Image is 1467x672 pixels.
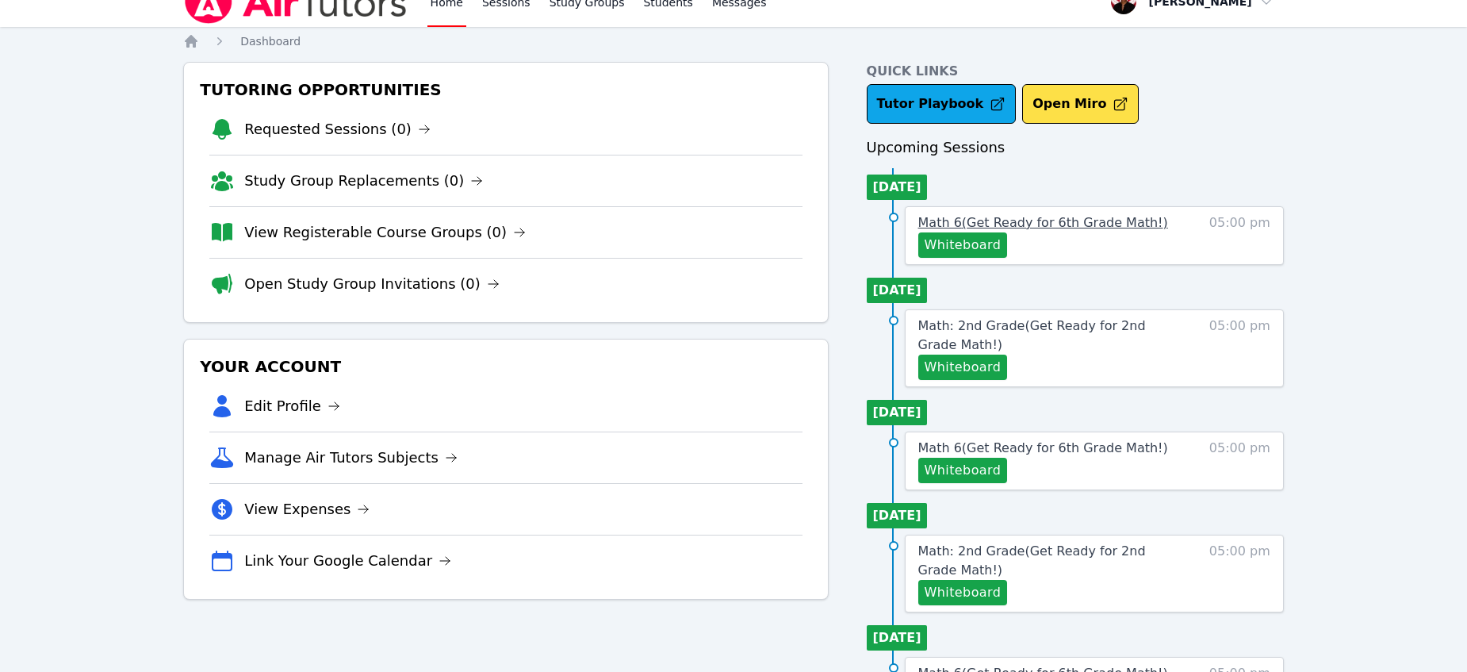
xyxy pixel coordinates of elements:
a: Math 6(Get Ready for 6th Grade Math!) [918,213,1168,232]
button: Open Miro [1022,84,1139,124]
a: Math 6(Get Ready for 6th Grade Math!) [918,439,1168,458]
a: Tutor Playbook [867,84,1017,124]
a: Study Group Replacements (0) [244,170,483,192]
button: Whiteboard [918,232,1008,258]
span: 05:00 pm [1209,542,1270,605]
h4: Quick Links [867,62,1284,81]
span: Math: 2nd Grade ( Get Ready for 2nd Grade Math! ) [918,543,1146,578]
h3: Your Account [197,352,814,381]
li: [DATE] [867,175,928,200]
span: Math: 2nd Grade ( Get Ready for 2nd Grade Math! ) [918,318,1146,352]
a: Math: 2nd Grade(Get Ready for 2nd Grade Math!) [918,317,1182,355]
button: Whiteboard [918,580,1008,605]
span: Dashboard [240,35,301,48]
nav: Breadcrumb [183,33,1284,49]
a: Edit Profile [244,395,340,417]
li: [DATE] [867,625,928,651]
span: Math 6 ( Get Ready for 6th Grade Math! ) [918,440,1168,455]
button: Whiteboard [918,355,1008,380]
a: View Registerable Course Groups (0) [244,221,526,244]
h3: Upcoming Sessions [867,136,1284,159]
span: 05:00 pm [1209,317,1270,380]
a: Link Your Google Calendar [244,550,451,572]
span: Math 6 ( Get Ready for 6th Grade Math! ) [918,215,1168,230]
li: [DATE] [867,503,928,528]
a: View Expenses [244,498,370,520]
a: Dashboard [240,33,301,49]
li: [DATE] [867,278,928,303]
a: Open Study Group Invitations (0) [244,273,500,295]
span: 05:00 pm [1209,213,1270,258]
a: Math: 2nd Grade(Get Ready for 2nd Grade Math!) [918,542,1182,580]
a: Requested Sessions (0) [244,118,431,140]
span: 05:00 pm [1209,439,1270,483]
a: Manage Air Tutors Subjects [244,447,458,469]
h3: Tutoring Opportunities [197,75,814,104]
button: Whiteboard [918,458,1008,483]
li: [DATE] [867,400,928,425]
